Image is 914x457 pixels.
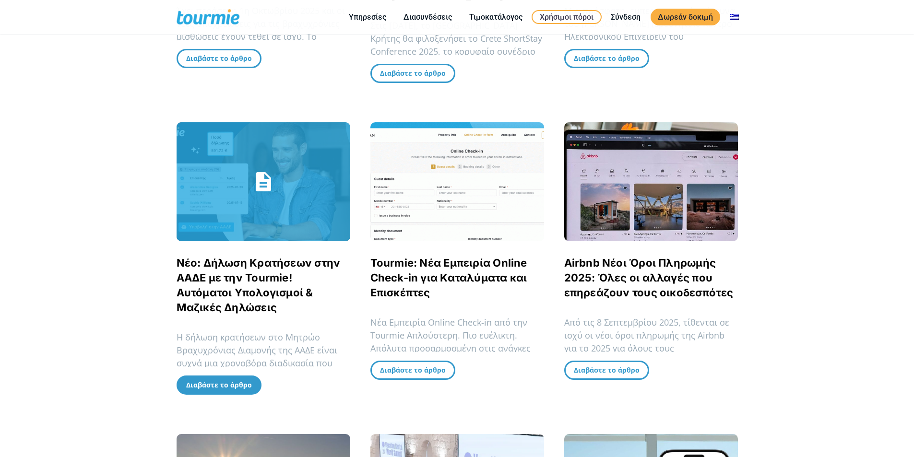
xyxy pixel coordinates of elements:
[564,257,734,299] a: Airbnb Νέοι Όροι Πληρωμής 2025: Όλες οι αλλαγές που επηρεάζουν τους οικοδεσπότες
[574,54,640,63] span: Διαβάστε το άρθρο
[380,69,446,78] span: Διαβάστε το άρθρο
[186,380,252,389] span: Διαβάστε το άρθρο
[564,316,738,368] p: Από τις 8 Σεπτεμβρίου 2025, τίθενται σε ισχύ οι νέοι όροι πληρωμής της Airbnb για το 2025 για όλο...
[604,11,648,23] a: Σύνδεση
[370,19,544,71] p: Στις [DATE], το [GEOGRAPHIC_DATA] Κρήτης θα φιλοξενήσει το Crete ShortStay Conference 2025, το κο...
[380,365,446,375] span: Διαβάστε το άρθρο
[342,11,393,23] a: Υπηρεσίες
[651,9,720,25] a: Δωρεάν δοκιμή
[532,10,602,24] a: Χρήσιμοι πόροι
[177,257,341,314] a: Νέο: Δήλωση Κρατήσεων στην ΑΑΔΕ με την Tourmie! Αυτόματοι Υπολογισμοί & Μαζικές Δηλώσεις
[370,64,455,83] a: Διαβάστε το άρθρο
[462,11,530,23] a: Τιμοκατάλογος
[564,361,649,380] a: Διαβάστε το άρθρο
[396,11,459,23] a: Διασυνδέσεις
[186,54,252,63] span: Διαβάστε το άρθρο
[177,375,261,395] a: Διαβάστε το άρθρο
[177,331,350,396] p: Η δήλωση κρατήσεων στο Μητρώο Βραχυχρόνιας Διαμονής της ΑΑΔΕ είναι συχνά μια χρονοβόρα διαδικασία...
[177,49,261,68] a: Διαβάστε το άρθρο
[370,316,544,381] p: Νέα Εμπειρία Online Check-in από την Tourmie Απλούστερη. Πιο ευέλικτη. Απόλυτα προσαρμοσμένη στις...
[370,257,527,299] a: Tourmie: Νέα Εμπειρία Online Check-in για Καταλύματα και Επισκέπτες
[564,49,649,68] a: Διαβάστε το άρθρο
[370,361,455,380] a: Διαβάστε το άρθρο
[574,365,640,375] span: Διαβάστε το άρθρο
